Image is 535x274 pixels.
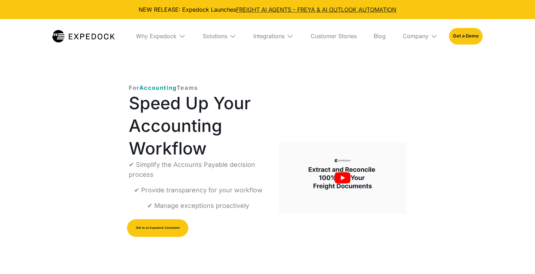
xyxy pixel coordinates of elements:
div: Integrations [248,19,299,53]
a: Talk to an Expedock Consultant [127,219,188,237]
div: Why Expedock [130,19,191,53]
a: FREIGHT AI AGENTS - FREYA & AI OUTLOOK AUTOMATION [236,6,396,13]
div: Company [397,19,443,53]
div: Why Expedock [136,33,177,40]
a: Blog [368,19,391,53]
p: ✔ Provide transparency for your workflow [134,185,263,195]
a: Customer Stories [305,19,362,53]
h1: Speed Up Your Accounting Workflow [129,92,267,160]
a: Get a Demo [449,28,483,44]
a: open lightbox [279,142,406,214]
div: NEW RELEASE: Expedock Launches [6,6,529,13]
div: Company [403,33,428,40]
p: ✔ Simplify the Accounts Payable decision process [129,160,267,180]
div: Solutions [197,19,242,53]
div: Solutions [203,33,227,40]
div: Integrations [253,33,284,40]
p: ✔ Manage exceptions proactively [147,201,249,211]
span: Accounting [139,84,177,91]
p: For Teams [129,83,198,92]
